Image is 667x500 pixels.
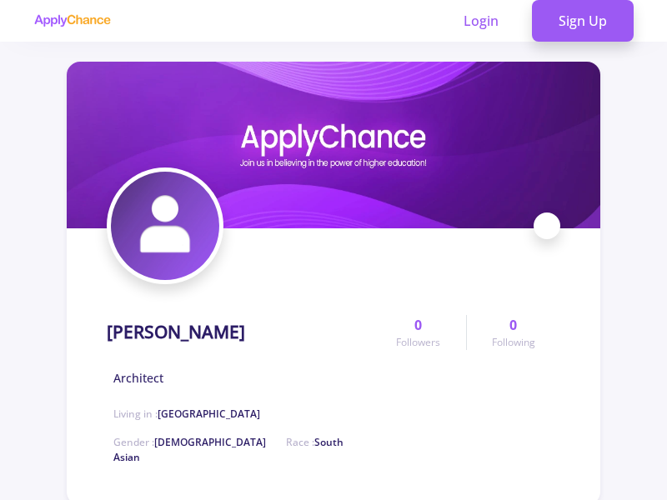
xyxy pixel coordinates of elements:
h1: [PERSON_NAME] [107,322,245,342]
a: 0Followers [371,315,465,350]
span: Architect [113,369,163,387]
span: Living in : [113,407,260,421]
span: Gender : [113,435,266,449]
img: Edris Seddiqiavatar [111,172,219,280]
img: Edris Seddiqicover image [67,62,600,228]
span: [GEOGRAPHIC_DATA] [158,407,260,421]
span: South Asian [113,435,344,464]
span: 0 [414,315,422,335]
span: Following [492,335,535,350]
span: [DEMOGRAPHIC_DATA] [154,435,266,449]
img: applychance logo text only [33,14,111,27]
span: Followers [396,335,440,350]
span: Race : [113,435,344,464]
span: 0 [509,315,517,335]
a: 0Following [466,315,560,350]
